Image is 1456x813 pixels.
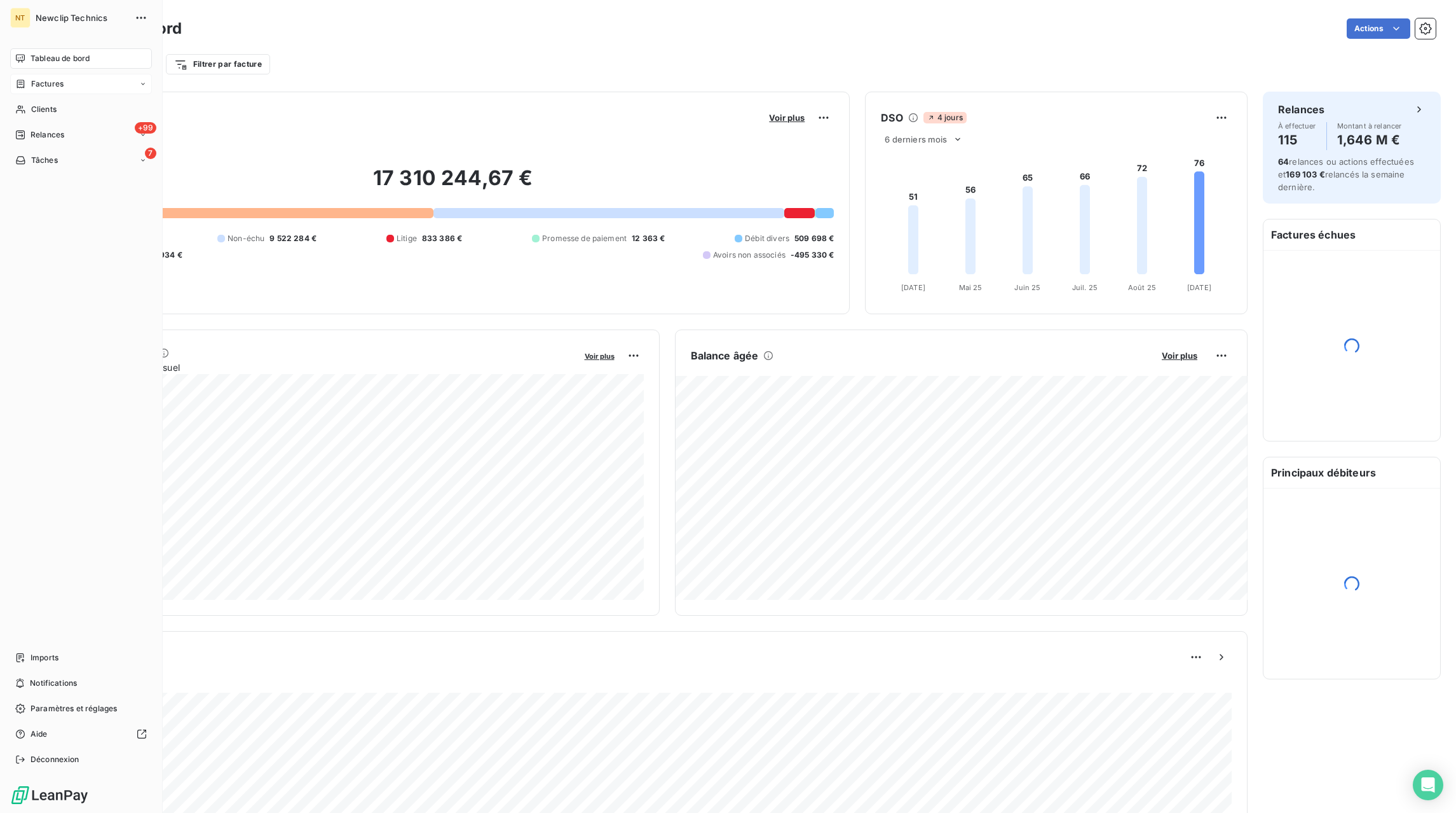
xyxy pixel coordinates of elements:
[1278,156,1414,192] span: relances ou actions effectuées et relancés la semaine dernière.
[713,249,786,261] span: Avoirs non associés
[769,113,805,123] span: Voir plus
[10,8,31,28] div: NT
[1158,350,1201,361] button: Voir plus
[1278,122,1316,130] span: À effectuer
[765,112,808,123] button: Voir plus
[1413,770,1443,800] div: Open Intercom Messenger
[1263,219,1440,250] h6: Factures échues
[1278,156,1289,167] span: 64
[1278,130,1316,150] h4: 115
[30,677,77,689] span: Notifications
[585,352,615,361] span: Voir plus
[135,122,156,134] span: +99
[31,652,58,664] span: Imports
[885,134,947,144] span: 6 derniers mois
[923,112,967,123] span: 4 jours
[1337,122,1402,130] span: Montant à relancer
[31,104,57,115] span: Clients
[31,129,64,141] span: Relances
[632,233,665,244] span: 12 363 €
[1015,283,1041,292] tspan: Juin 25
[145,148,156,159] span: 7
[542,233,627,244] span: Promesse de paiement
[166,54,270,74] button: Filtrer par facture
[269,233,316,244] span: 9 522 284 €
[10,785,89,805] img: Logo LeanPay
[959,283,983,292] tspan: Mai 25
[1347,18,1410,39] button: Actions
[691,348,759,363] h6: Balance âgée
[72,165,834,204] h2: 17 310 244,67 €
[228,233,264,244] span: Non-échu
[1162,351,1197,361] span: Voir plus
[31,728,48,740] span: Aide
[581,350,618,361] button: Voir plus
[794,233,834,244] span: 509 698 €
[31,155,58,166] span: Tâches
[881,110,902,125] h6: DSO
[901,283,925,292] tspan: [DATE]
[72,361,576,374] span: Chiffre d'affaires mensuel
[10,724,152,744] a: Aide
[791,249,834,261] span: -495 330 €
[1278,102,1324,117] h6: Relances
[422,233,462,244] span: 833 386 €
[31,53,90,64] span: Tableau de bord
[1072,283,1098,292] tspan: Juil. 25
[745,233,789,244] span: Débit divers
[1128,283,1156,292] tspan: Août 25
[31,754,79,765] span: Déconnexion
[397,233,417,244] span: Litige
[1286,169,1324,179] span: 169 103 €
[1187,283,1211,292] tspan: [DATE]
[1263,457,1440,488] h6: Principaux débiteurs
[1337,130,1402,150] h4: 1,646 M €
[31,78,64,90] span: Factures
[31,703,117,714] span: Paramètres et réglages
[36,13,127,23] span: Newclip Technics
